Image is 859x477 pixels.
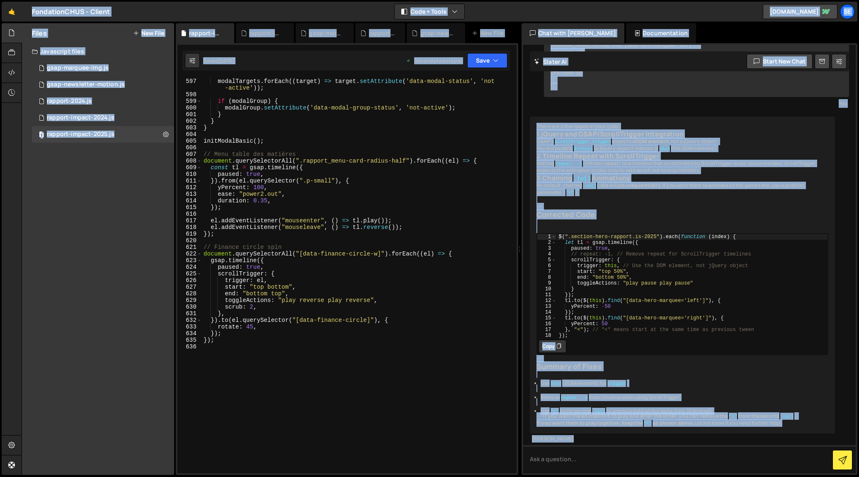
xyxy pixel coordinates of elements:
[537,321,556,327] div: 16
[532,436,833,443] div: [PERSON_NAME]
[537,280,556,286] div: 9
[537,263,556,269] div: 6
[177,330,202,337] div: 634
[537,304,556,309] div: 13
[536,419,695,426] strong: If you want them to play together, keep the as shown above.
[177,251,202,257] div: 622
[249,29,284,37] div: rapport-impact-2024.js
[177,151,202,158] div: 607
[133,30,164,37] button: New File
[177,191,202,197] div: 613
[537,309,556,315] div: 14
[541,408,828,415] li: Use in the second to animate both at the same time (if desired).
[177,164,202,171] div: 609
[32,93,174,110] div: 9197/19789.js
[537,286,556,292] div: 10
[177,78,202,91] div: 597
[658,146,671,152] code: this
[406,57,462,64] div: Dev and prod in sync
[537,251,556,257] div: 4
[539,340,566,353] button: Copy
[203,57,235,64] div: Saved
[536,361,602,371] strong: Summary of Fixes
[560,395,589,401] code: repeat: -1
[177,138,202,144] div: 605
[573,146,593,152] code: $(this)
[626,23,696,43] div: Documentation
[39,132,44,139] span: 1
[177,297,202,304] div: 629
[177,244,202,251] div: 621
[177,277,202,284] div: 626
[554,161,583,167] code: repeat: -1
[47,131,114,138] div: rapport-impact-2025.js
[541,394,828,401] li: Remove from timeline when using ScrollTrigger.
[643,421,653,426] code: "<"
[537,269,556,275] div: 7
[177,237,202,244] div: 620
[543,412,796,419] strong: If you want the animations to play one after the other, you can remove the from the second .
[534,58,567,66] h2: Slater AI
[177,144,202,151] div: 606
[395,4,464,19] button: Code + Tools
[537,315,556,321] div: 15
[420,29,455,37] div: gsap-newsletter-motion.js
[550,381,562,387] code: this
[177,337,202,343] div: 635
[537,298,556,304] div: 12
[177,231,202,237] div: 619
[369,29,396,37] div: rapport-2024.js
[840,4,855,19] a: Se
[177,178,202,184] div: 611
[22,43,174,60] div: Javascript files
[536,174,828,183] h3: 3.
[565,190,575,196] code: "<"
[542,173,630,183] strong: Chaining Animations
[47,64,109,72] div: gsap-marquee-img.js
[537,327,556,333] div: 17
[543,151,659,161] strong: Timeline Repeat with ScrollTrigger
[747,54,813,69] button: Start new chat
[177,224,202,231] div: 618
[573,175,592,183] code: .to()
[177,158,202,164] div: 608
[763,4,837,19] a: [DOMAIN_NAME]
[177,118,202,124] div: 602
[32,76,174,93] div: 9197/47368.js
[541,129,684,139] strong: jQuery and GSAP/ScrollTrigger Integration
[177,184,202,191] div: 612
[541,380,828,387] li: Use (DOM element) for .
[537,234,556,240] div: 1
[728,414,738,419] code: "<"
[309,29,344,37] div: gsap-marquee-img.js
[177,211,202,217] div: 616
[536,152,828,160] h3: 2.
[537,275,556,280] div: 8
[472,29,507,37] div: New File
[32,110,174,126] div: 9197/47418.js
[177,270,202,277] div: 625
[554,139,612,145] code: scrollTrigger.trigger
[536,209,595,219] strong: Corrected Code
[177,105,202,111] div: 600
[177,204,202,211] div: 615
[522,23,624,43] div: Chat with [PERSON_NAME]
[467,53,507,68] button: Save
[536,130,828,138] h3: 1.
[47,81,125,88] div: gsap-newsletter-motion.js
[177,264,202,270] div: 624
[177,343,202,350] div: 636
[537,257,556,263] div: 5
[32,29,47,38] h2: Files
[177,98,202,105] div: 599
[628,182,660,189] strong: sequentially
[32,126,174,143] div: 9197/42513.js
[537,333,556,338] div: 18
[177,257,202,264] div: 623
[177,171,202,178] div: 610
[177,310,202,317] div: 631
[635,138,669,145] strong: DOM element
[177,131,202,138] div: 604
[607,381,627,387] code: trigger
